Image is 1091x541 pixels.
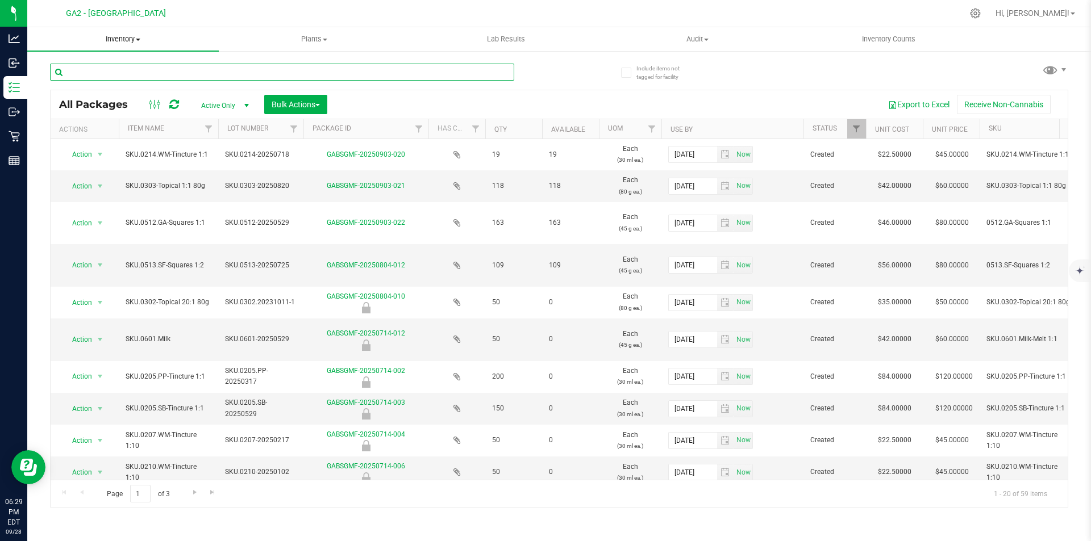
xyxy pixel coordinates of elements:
span: Created [810,297,859,308]
span: Action [62,146,93,162]
div: Newly Received [302,472,430,484]
span: $50.00000 [930,294,975,311]
span: Set Current date [734,400,753,417]
span: Audit [602,34,793,44]
span: select [734,146,752,162]
input: 1 [130,485,151,502]
span: Set Current date [734,432,753,448]
a: Item Name [128,124,164,132]
a: GABSGMF-20250804-010 [327,292,405,300]
span: Bulk Actions [272,100,320,109]
a: Package ID [313,124,351,132]
span: Created [810,149,859,160]
span: 50 [492,297,535,308]
span: 0 [549,467,592,477]
span: SKU.0513-20250725 [225,260,297,271]
span: SKU.0205.SB-20250529 [225,397,297,419]
span: $45.00000 [930,432,975,448]
span: select [717,257,734,273]
span: SKU.0303-Topical 1:1 80g [126,181,211,191]
span: select [93,295,107,311]
span: select [717,433,734,448]
span: Action [62,368,93,384]
span: SKU.0214-20250718 [225,149,297,160]
span: select [717,215,734,231]
span: 109 [492,260,535,271]
a: Unit Price [932,125,968,133]
span: Each [606,212,655,233]
a: Go to the next page [186,485,203,500]
span: SKU.0303-Topical 1:1 80g [986,181,1072,191]
span: 118 [549,181,592,191]
span: Set Current date [734,257,753,274]
span: Created [810,334,859,345]
a: GABSGMF-20250714-004 [327,430,405,438]
span: select [734,295,752,311]
span: SKU.0512-20250529 [225,217,297,228]
inline-svg: Outbound [9,106,20,118]
div: Newly Received [302,302,430,313]
span: Each [606,366,655,387]
span: Each [606,144,655,165]
span: Include items not tagged for facility [636,64,693,81]
span: SKU.0210.WM-Tincture 1:10 [986,462,1072,483]
a: Qty [494,125,507,133]
p: (45 g ea.) [606,265,655,276]
a: GABSGMF-20250714-003 [327,399,405,406]
td: $84.00000 [866,361,923,393]
span: select [93,401,107,417]
span: Action [62,433,93,448]
span: SKU.0205.PP-Tincture 1:1 [986,371,1072,382]
a: Available [551,125,585,133]
span: select [93,215,107,231]
p: (80 g ea.) [606,303,655,313]
a: Unit Cost [875,125,909,133]
inline-svg: Inbound [9,57,20,69]
a: Use By [671,125,693,133]
inline-svg: Inventory [9,82,20,93]
span: SKU.0601-20250529 [225,334,297,345]
a: GABSGMF-20250804-012 [327,261,405,269]
span: Plants [219,34,410,44]
span: Created [810,260,859,271]
span: $60.00000 [930,178,975,194]
input: Search Package ID, Item Name, SKU, Lot or Part Number... [50,64,514,81]
span: 0 [549,403,592,414]
span: Set Current date [734,178,753,194]
div: Newly Received [302,440,430,451]
a: GABSGMF-20250714-006 [327,462,405,470]
span: Action [62,215,93,231]
span: $45.00000 [930,146,975,163]
a: Filter [847,119,866,139]
span: 163 [492,217,535,228]
span: Set Current date [734,215,753,231]
th: Has COA [428,119,485,139]
span: $80.00000 [930,257,975,274]
button: Bulk Actions [264,95,327,114]
span: Inventory [27,34,219,44]
a: UOM [608,124,623,132]
a: Status [813,124,837,132]
span: Each [606,291,655,313]
a: GABSGMF-20250903-020 [327,150,405,158]
a: Lot Number [227,124,268,132]
button: Export to Excel [881,95,957,114]
div: Manage settings [968,8,982,19]
p: (45 g ea.) [606,223,655,234]
span: GA2 - [GEOGRAPHIC_DATA] [66,9,166,18]
span: SKU.0302-Topical 20:1 80g [126,297,211,308]
span: 50 [492,467,535,477]
span: 0 [549,371,592,382]
a: Inventory Counts [793,27,985,51]
a: Audit [602,27,793,51]
span: Action [62,295,93,311]
span: SKU.0601.Milk-Melt 1:1 [986,334,1072,345]
span: $60.00000 [930,331,975,347]
span: Each [606,397,655,419]
span: Each [606,430,655,451]
span: 0513.SF-Squares 1:2 [986,260,1072,271]
span: $120.00000 [930,400,978,417]
p: (30 ml ea.) [606,409,655,420]
a: Go to the last page [205,485,221,500]
p: (30 ml ea.) [606,441,655,451]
